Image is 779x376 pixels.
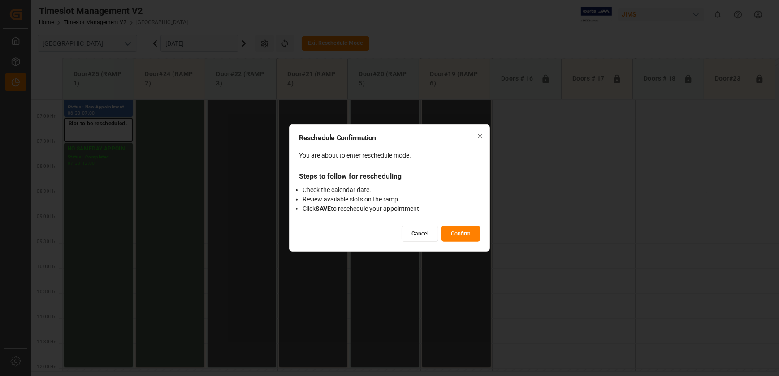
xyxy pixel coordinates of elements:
button: Cancel [402,226,438,242]
strong: SAVE [316,205,331,212]
div: You are about to enter reschedule mode. [299,151,480,160]
li: Click to reschedule your appointment. [303,204,480,214]
h2: Reschedule Confirmation [299,134,480,141]
li: Review available slots on the ramp. [303,195,480,204]
button: Confirm [441,226,480,242]
div: Steps to follow for rescheduling [299,171,480,182]
li: Check the calendar date. [303,185,480,195]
